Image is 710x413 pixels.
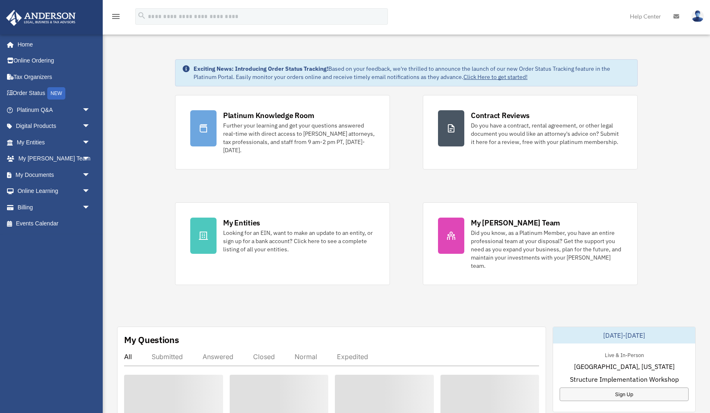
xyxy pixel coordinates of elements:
[570,374,679,384] span: Structure Implementation Workshop
[6,216,103,232] a: Events Calendar
[203,353,233,361] div: Answered
[471,121,622,146] div: Do you have a contract, rental agreement, or other legal document you would like an attorney's ad...
[194,65,328,72] strong: Exciting News: Introducing Order Status Tracking!
[6,183,103,200] a: Online Learningarrow_drop_down
[82,199,99,216] span: arrow_drop_down
[175,202,390,285] a: My Entities Looking for an EIN, want to make an update to an entity, or sign up for a bank accoun...
[82,183,99,200] span: arrow_drop_down
[111,12,121,21] i: menu
[463,73,528,81] a: Click Here to get started!
[471,229,622,270] div: Did you know, as a Platinum Member, you have an entire professional team at your disposal? Get th...
[423,202,638,285] a: My [PERSON_NAME] Team Did you know, as a Platinum Member, you have an entire professional team at...
[6,69,103,85] a: Tax Organizers
[295,353,317,361] div: Normal
[194,65,631,81] div: Based on your feedback, we're thrilled to announce the launch of our new Order Status Tracking fe...
[223,110,314,121] div: Platinum Knowledge Room
[6,118,103,135] a: Digital Productsarrow_drop_down
[423,95,638,169] a: Contract Reviews Do you have a contract, rental agreement, or other legal document you would like...
[124,353,132,361] div: All
[152,353,183,361] div: Submitted
[471,110,530,121] div: Contract Reviews
[175,95,390,169] a: Platinum Knowledge Room Further your learning and get your questions answered real-time with dire...
[124,334,179,346] div: My Questions
[111,14,121,21] a: menu
[6,134,103,151] a: My Entitiesarrow_drop_down
[560,387,689,401] a: Sign Up
[6,151,103,167] a: My [PERSON_NAME] Teamarrow_drop_down
[223,218,260,228] div: My Entities
[82,118,99,135] span: arrow_drop_down
[598,350,650,359] div: Live & In-Person
[337,353,368,361] div: Expedited
[137,11,146,20] i: search
[6,53,103,69] a: Online Ordering
[6,85,103,102] a: Order StatusNEW
[47,87,65,100] div: NEW
[4,10,78,26] img: Anderson Advisors Platinum Portal
[223,229,375,253] div: Looking for an EIN, want to make an update to an entity, or sign up for a bank account? Click her...
[471,218,560,228] div: My [PERSON_NAME] Team
[6,199,103,216] a: Billingarrow_drop_down
[6,102,103,118] a: Platinum Q&Aarrow_drop_down
[253,353,275,361] div: Closed
[692,10,704,22] img: User Pic
[82,134,99,151] span: arrow_drop_down
[6,167,103,183] a: My Documentsarrow_drop_down
[6,36,99,53] a: Home
[223,121,375,154] div: Further your learning and get your questions answered real-time with direct access to [PERSON_NAM...
[82,167,99,183] span: arrow_drop_down
[553,327,695,343] div: [DATE]-[DATE]
[82,151,99,167] span: arrow_drop_down
[574,362,675,371] span: [GEOGRAPHIC_DATA], [US_STATE]
[82,102,99,118] span: arrow_drop_down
